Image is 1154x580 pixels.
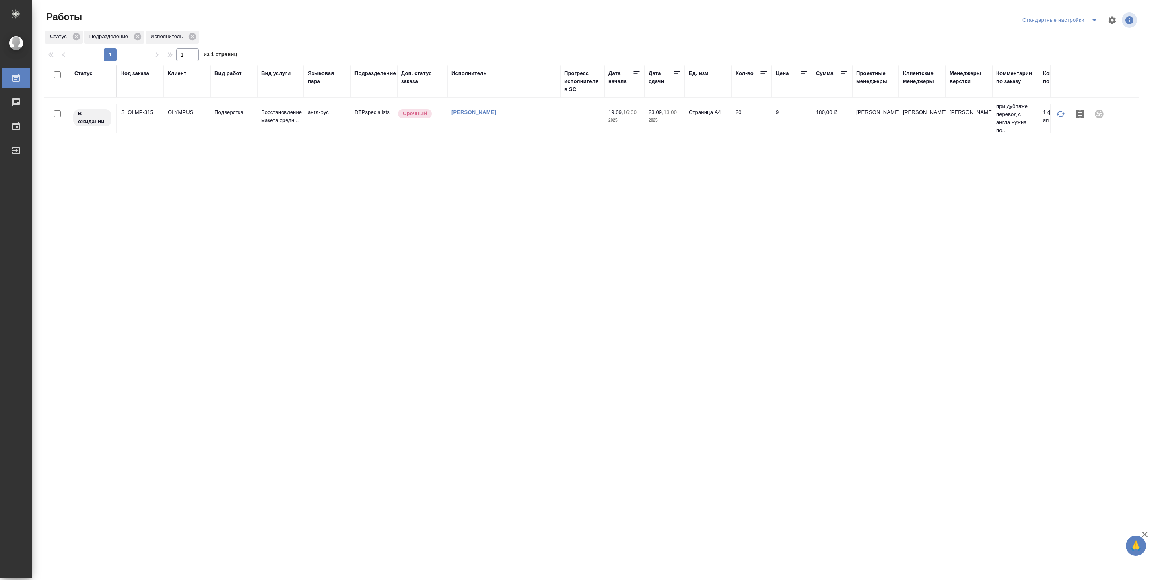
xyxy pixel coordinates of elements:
[84,31,144,43] div: Подразделение
[812,104,852,133] td: 180,00 ₽
[623,109,637,115] p: 16:00
[608,69,633,85] div: Дата начала
[354,69,396,77] div: Подразделение
[89,33,131,41] p: Подразделение
[304,104,350,133] td: англ-рус
[856,69,895,85] div: Проектные менеджеры
[689,69,709,77] div: Ед. изм
[1043,108,1082,124] p: 1 файл яп+англ
[732,104,772,133] td: 20
[1070,104,1090,124] button: Скопировать мини-бриф
[772,104,812,133] td: 9
[121,108,160,116] div: S_OLMP-315
[50,33,70,41] p: Статус
[121,69,149,77] div: Код заказа
[214,69,242,77] div: Вид работ
[852,104,899,133] td: [PERSON_NAME]
[608,116,641,124] p: 2025
[816,69,833,77] div: Сумма
[608,109,623,115] p: 19.09,
[564,69,600,93] div: Прогресс исполнителя в SC
[1090,104,1109,124] div: Проект не привязан
[1043,69,1082,85] div: Комментарии по работе
[78,110,107,126] p: В ожидании
[168,69,186,77] div: Клиент
[736,69,754,77] div: Кол-во
[664,109,677,115] p: 13:00
[350,104,397,133] td: DTPspecialists
[45,31,83,43] div: Статус
[950,69,988,85] div: Менеджеры верстки
[150,33,185,41] p: Исполнитель
[903,69,942,85] div: Клиентские менеджеры
[685,104,732,133] td: Страница А4
[1122,12,1139,28] span: Посмотреть информацию
[403,110,427,118] p: Срочный
[899,104,946,133] td: [PERSON_NAME]
[401,69,443,85] div: Доп. статус заказа
[996,102,1035,135] p: при дубляже перевод с англа нужна по...
[168,108,206,116] p: OLYMPUS
[44,10,82,23] span: Работы
[74,69,93,77] div: Статус
[1102,10,1122,30] span: Настроить таблицу
[1051,104,1070,124] button: Обновить
[1129,537,1143,554] span: 🙏
[214,108,253,116] p: Подверстка
[996,69,1035,85] div: Комментарии по заказу
[261,108,300,124] p: Восстановление макета средн...
[204,50,237,61] span: из 1 страниц
[308,69,346,85] div: Языковая пара
[649,109,664,115] p: 23.09,
[649,69,673,85] div: Дата сдачи
[451,69,487,77] div: Исполнитель
[1020,14,1102,27] div: split button
[261,69,291,77] div: Вид услуги
[72,108,112,127] div: Исполнитель назначен, приступать к работе пока рано
[1126,536,1146,556] button: 🙏
[776,69,789,77] div: Цена
[649,116,681,124] p: 2025
[950,108,988,116] p: [PERSON_NAME]
[146,31,199,43] div: Исполнитель
[451,109,496,115] a: [PERSON_NAME]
